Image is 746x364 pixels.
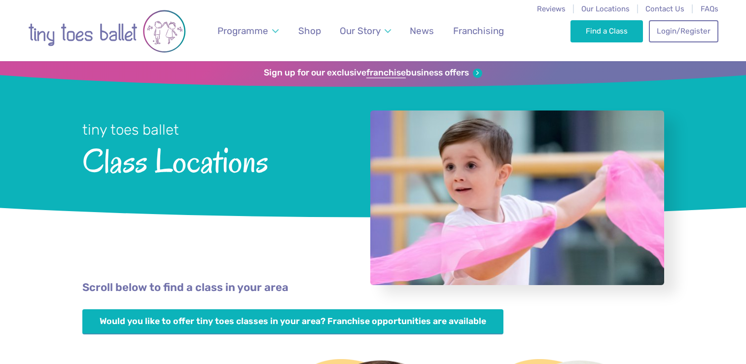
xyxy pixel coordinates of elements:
[366,68,406,78] strong: franchise
[645,4,684,13] a: Contact Us
[82,140,344,180] span: Class Locations
[405,19,439,42] a: News
[298,25,321,36] span: Shop
[649,20,718,42] a: Login/Register
[448,19,508,42] a: Franchising
[410,25,434,36] span: News
[570,20,643,42] a: Find a Class
[213,19,283,42] a: Programme
[340,25,381,36] span: Our Story
[82,121,179,138] small: tiny toes ballet
[217,25,268,36] span: Programme
[82,280,664,295] p: Scroll below to find a class in your area
[335,19,395,42] a: Our Story
[28,6,186,56] img: tiny toes ballet
[293,19,325,42] a: Shop
[537,4,566,13] a: Reviews
[701,4,718,13] a: FAQs
[264,68,482,78] a: Sign up for our exclusivefranchisebusiness offers
[581,4,630,13] a: Our Locations
[453,25,504,36] span: Franchising
[82,309,504,334] a: Would you like to offer tiny toes classes in your area? Franchise opportunities are available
